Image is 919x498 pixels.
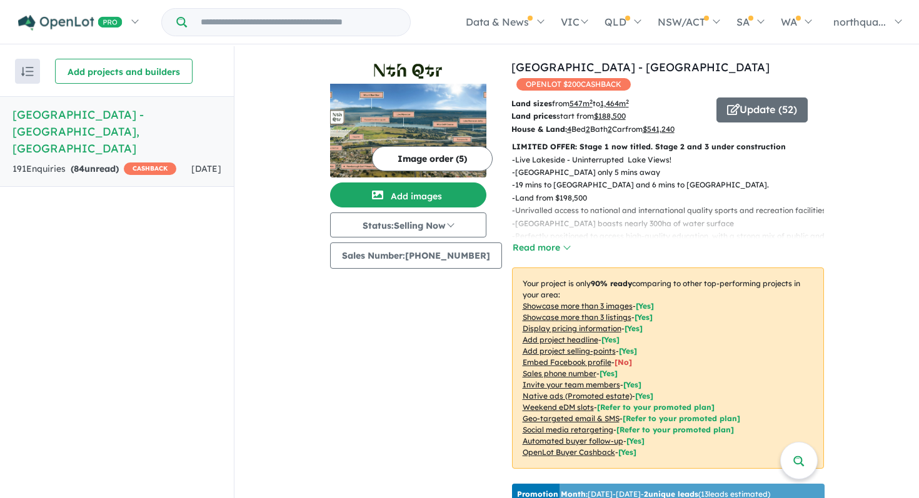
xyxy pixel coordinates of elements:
[623,380,641,389] span: [ Yes ]
[330,212,486,237] button: Status:Selling Now
[191,163,221,174] span: [DATE]
[523,391,632,401] u: Native ads (Promoted estate)
[18,15,123,31] img: Openlot PRO Logo White
[626,436,645,446] span: [Yes]
[511,111,556,121] b: Land prices
[635,312,653,322] span: [ Yes ]
[567,124,571,134] u: 4
[330,242,502,269] button: Sales Number:[PHONE_NUMBER]
[511,124,567,134] b: House & Land:
[594,111,626,121] u: $ 188,500
[523,436,623,446] u: Automated buyer follow-up
[523,402,594,412] u: Weekend eDM slots
[523,380,620,389] u: Invite your team members
[523,301,633,311] u: Showcase more than 3 images
[13,162,176,177] div: 191 Enquir ies
[523,357,611,367] u: Embed Facebook profile
[635,391,653,401] span: [Yes]
[523,312,631,322] u: Showcase more than 3 listings
[512,192,834,204] p: - Land from $198,500
[590,98,593,105] sup: 2
[512,154,834,166] p: - Live Lakeside - Uninterrupted Lake Views!
[570,99,593,108] u: 547 m
[523,346,616,356] u: Add project selling-points
[511,60,770,74] a: [GEOGRAPHIC_DATA] - [GEOGRAPHIC_DATA]
[512,217,834,230] p: - [GEOGRAPHIC_DATA] boasts nearly 300ha of water surface
[74,163,84,174] span: 84
[523,369,596,378] u: Sales phone number
[716,97,808,122] button: Update (52)
[618,447,636,457] span: [Yes]
[619,346,637,356] span: [ Yes ]
[512,267,824,469] p: Your project is only comparing to other top-performing projects in your area: - - - - - - - - - -...
[600,99,629,108] u: 1,464 m
[643,124,675,134] u: $ 541,240
[601,335,620,344] span: [ Yes ]
[626,98,629,105] sup: 2
[597,402,715,412] span: [Refer to your promoted plan]
[512,179,834,191] p: - 19 mins to [GEOGRAPHIC_DATA] and 6 mins to [GEOGRAPHIC_DATA].
[591,279,632,288] b: 90 % ready
[616,425,734,434] span: [Refer to your promoted plan]
[330,84,486,177] img: Nth Qtr Estate - Newborough
[512,230,834,256] p: - Perfectly positioned to access high-quality education, with a strong mix of public and private ...
[833,16,886,28] span: northqua...
[608,124,612,134] u: 2
[13,106,221,157] h5: [GEOGRAPHIC_DATA] - [GEOGRAPHIC_DATA] , [GEOGRAPHIC_DATA]
[124,162,176,175] span: CASHBACK
[512,166,834,179] p: - [GEOGRAPHIC_DATA] only 5 mins away
[511,110,707,122] p: start from
[593,99,629,108] span: to
[512,141,824,153] p: LIMITED OFFER: Stage 1 now titled. Stage 2 and 3 under construction
[512,204,834,217] p: - Unrivalled access to national and international quality sports and recreation facilities.
[330,182,486,207] button: Add images
[21,67,34,76] img: sort.svg
[523,447,615,457] u: OpenLot Buyer Cashback
[55,59,193,84] button: Add projects and builders
[511,97,707,110] p: from
[189,9,408,36] input: Try estate name, suburb, builder or developer
[512,241,571,255] button: Read more
[511,123,707,136] p: Bed Bath Car from
[523,335,598,344] u: Add project headline
[516,78,631,91] span: OPENLOT $ 200 CASHBACK
[523,324,621,333] u: Display pricing information
[523,414,620,423] u: Geo-targeted email & SMS
[330,59,486,177] a: Nth Qtr Estate - Newborough LogoNth Qtr Estate - Newborough
[586,124,590,134] u: 2
[600,369,618,378] span: [ Yes ]
[623,414,740,423] span: [Refer to your promoted plan]
[71,163,119,174] strong: ( unread)
[615,357,632,367] span: [ No ]
[625,324,643,333] span: [ Yes ]
[372,146,493,171] button: Image order (5)
[335,64,481,79] img: Nth Qtr Estate - Newborough Logo
[511,99,552,108] b: Land sizes
[636,301,654,311] span: [ Yes ]
[523,425,613,434] u: Social media retargeting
